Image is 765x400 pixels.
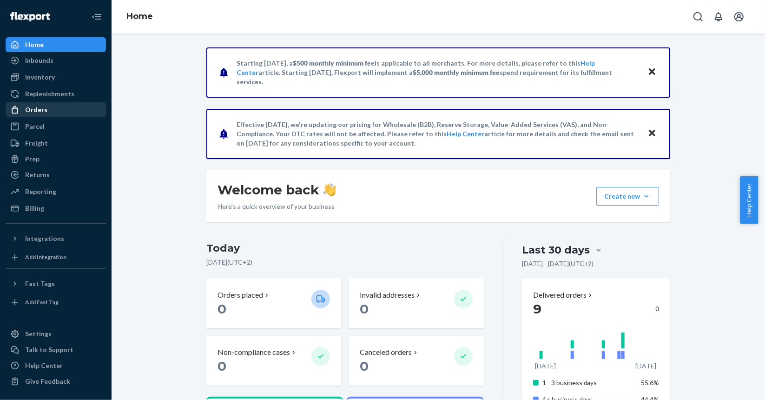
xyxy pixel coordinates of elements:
[206,336,341,386] button: Non-compliance cases 0
[237,59,639,87] p: Starting [DATE], a is applicable to all merchants. For more details, please refer to this article...
[218,202,336,211] p: Here’s a quick overview of your business
[709,7,728,26] button: Open notifications
[6,119,106,134] a: Parcel
[25,253,66,261] div: Add Integration
[25,298,59,306] div: Add Fast Tag
[535,361,556,371] p: [DATE]
[6,37,106,52] a: Home
[237,120,639,148] p: Effective [DATE], we're updating our pricing for Wholesale (B2B), Reserve Storage, Value-Added Se...
[6,201,106,216] a: Billing
[360,347,412,358] p: Canceled orders
[25,345,73,354] div: Talk to Support
[349,336,483,386] button: Canceled orders 0
[25,56,53,65] div: Inbounds
[25,73,55,82] div: Inventory
[206,258,484,267] p: [DATE] ( UTC+2 )
[218,181,336,198] h1: Welcome back
[646,66,658,79] button: Close
[6,295,106,310] a: Add Fast Tag
[596,187,659,206] button: Create new
[25,377,70,386] div: Give Feedback
[689,7,707,26] button: Open Search Box
[533,301,541,317] span: 9
[522,259,594,268] p: [DATE] - [DATE] ( UTC+2 )
[6,374,106,389] button: Give Feedback
[25,187,56,196] div: Reporting
[218,290,263,300] p: Orders placed
[25,279,55,288] div: Fast Tags
[25,40,44,49] div: Home
[6,53,106,68] a: Inbounds
[25,139,48,148] div: Freight
[25,170,50,180] div: Returns
[360,358,369,374] span: 0
[10,12,50,21] img: Flexport logo
[6,276,106,291] button: Fast Tags
[533,300,659,317] div: 0
[119,3,160,30] ol: breadcrumbs
[636,361,657,371] p: [DATE]
[218,301,226,317] span: 0
[6,136,106,151] a: Freight
[360,301,369,317] span: 0
[6,342,106,357] a: Talk to Support
[25,122,45,131] div: Parcel
[6,87,106,101] a: Replenishments
[360,290,415,300] p: Invalid addresses
[25,89,74,99] div: Replenishments
[740,176,758,224] button: Help Center
[6,167,106,182] a: Returns
[6,152,106,167] a: Prep
[6,250,106,265] a: Add Integration
[6,70,106,85] a: Inventory
[6,102,106,117] a: Orders
[641,379,659,387] span: 55.6%
[413,68,500,76] span: $5,000 monthly minimum fee
[323,183,336,196] img: hand-wave emoji
[25,154,40,164] div: Prep
[447,130,484,138] a: Help Center
[206,241,484,256] h3: Today
[25,204,44,213] div: Billing
[349,279,483,328] button: Invalid addresses 0
[6,184,106,199] a: Reporting
[533,290,594,300] button: Delivered orders
[218,347,290,358] p: Non-compliance cases
[206,279,341,328] button: Orders placed 0
[6,358,106,373] a: Help Center
[730,7,748,26] button: Open account menu
[25,105,47,114] div: Orders
[218,358,226,374] span: 0
[87,7,106,26] button: Close Navigation
[25,361,63,370] div: Help Center
[522,243,590,257] div: Last 30 days
[646,127,658,140] button: Close
[6,327,106,341] a: Settings
[25,329,52,339] div: Settings
[542,378,634,387] p: 1 - 3 business days
[25,234,64,243] div: Integrations
[6,231,106,246] button: Integrations
[293,59,375,67] span: $500 monthly minimum fee
[126,11,153,21] a: Home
